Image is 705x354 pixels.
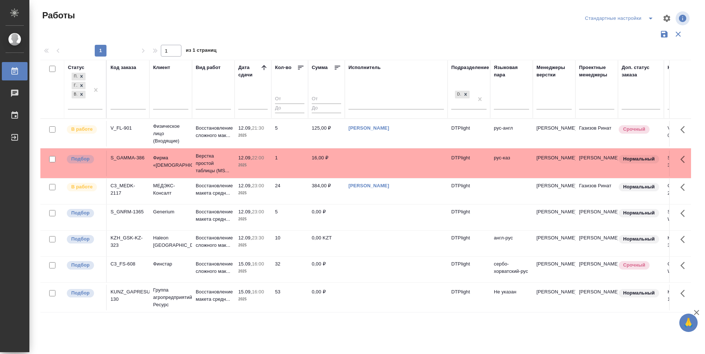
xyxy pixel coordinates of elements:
[536,260,572,268] p: [PERSON_NAME]
[308,151,345,176] td: 16,00 ₽
[490,285,533,310] td: Не указан
[238,289,252,295] p: 15.09,
[71,90,86,99] div: Подбор, Готов к работе, В работе
[40,10,75,21] span: Работы
[153,208,188,216] p: Generium
[238,268,268,275] p: 2025
[448,151,490,176] td: DTPlight
[238,155,252,160] p: 12.09,
[238,242,268,249] p: 2025
[676,178,694,196] button: Здесь прячутся важные кнопки
[153,154,188,169] p: Фирма «[DEMOGRAPHIC_DATA]»
[623,289,655,297] p: Нормальный
[490,121,533,147] td: рус-англ
[238,235,252,241] p: 12.09,
[348,125,389,131] a: [PERSON_NAME]
[671,27,685,41] button: Сбросить фильтры
[196,260,231,275] p: Восстановление сложного мак...
[682,315,695,330] span: 🙏
[271,285,308,310] td: 53
[72,82,77,90] div: Готов к работе
[312,104,341,113] input: До
[583,12,658,24] div: split button
[271,121,308,147] td: 5
[238,125,252,131] p: 12.09,
[676,151,694,168] button: Здесь прячутся важные кнопки
[676,205,694,222] button: Здесь прячутся важные кнопки
[679,314,698,332] button: 🙏
[490,257,533,282] td: сербо-хорватский-рус
[71,235,90,243] p: Подбор
[186,46,217,57] span: из 1 страниц
[111,124,146,132] div: V_FL-901
[196,124,231,139] p: Восстановление сложного мак...
[153,182,188,197] p: МЕДЭКС-Консалт
[238,162,268,169] p: 2025
[676,121,694,138] button: Здесь прячутся важные кнопки
[196,182,231,197] p: Восстановление макета средн...
[308,121,345,147] td: 125,00 ₽
[238,189,268,197] p: 2025
[71,126,93,133] p: В работе
[312,64,328,71] div: Сумма
[623,183,655,191] p: Нормальный
[72,91,77,98] div: В работе
[536,154,572,162] p: [PERSON_NAME]
[622,64,660,79] div: Доп. статус заказа
[196,234,231,249] p: Восстановление сложного мак...
[676,257,694,274] button: Здесь прячутся важные кнопки
[308,231,345,256] td: 0,00 KZT
[536,234,572,242] p: [PERSON_NAME]
[196,208,231,223] p: Восстановление макета средн...
[575,257,618,282] td: [PERSON_NAME]
[271,178,308,204] td: 24
[579,64,614,79] div: Проектные менеджеры
[252,289,264,295] p: 16:00
[676,231,694,248] button: Здесь прячутся важные кнопки
[238,64,260,79] div: Дата сдачи
[308,205,345,230] td: 0,00 ₽
[238,296,268,303] p: 2025
[451,64,489,71] div: Подразделение
[312,95,341,104] input: От
[490,231,533,256] td: англ-рус
[454,90,470,99] div: DTPlight
[623,261,645,269] p: Срочный
[68,64,84,71] div: Статус
[252,183,264,188] p: 23:00
[275,95,304,104] input: От
[71,261,90,269] p: Подбор
[623,235,655,243] p: Нормальный
[275,64,292,71] div: Кол-во
[252,261,264,267] p: 16:00
[575,231,618,256] td: [PERSON_NAME]
[623,209,655,217] p: Нормальный
[448,205,490,230] td: DTPlight
[308,178,345,204] td: 384,00 ₽
[66,124,102,134] div: Исполнитель выполняет работу
[111,182,146,197] div: C3_MEDK-2117
[448,285,490,310] td: DTPlight
[111,260,146,268] div: C3_FS-608
[66,288,102,298] div: Можно подбирать исполнителей
[490,151,533,176] td: рус-каз
[66,208,102,218] div: Можно подбирать исполнителей
[271,151,308,176] td: 1
[271,205,308,230] td: 5
[575,121,618,147] td: Газизов Ринат
[71,209,90,217] p: Подбор
[238,209,252,214] p: 12.09,
[72,73,77,80] div: Подбор
[71,81,86,90] div: Подбор, Готов к работе, В работе
[348,64,381,71] div: Исполнитель
[536,124,572,132] p: [PERSON_NAME]
[238,261,252,267] p: 15.09,
[111,154,146,162] div: S_GAMMA-386
[448,257,490,282] td: DTPlight
[448,231,490,256] td: DTPlight
[71,183,93,191] p: В работе
[252,209,264,214] p: 23:00
[238,132,268,139] p: 2025
[623,155,655,163] p: Нормальный
[238,183,252,188] p: 12.09,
